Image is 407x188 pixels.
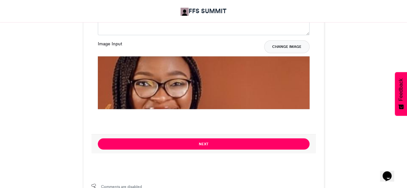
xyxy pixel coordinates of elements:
button: Feedback - Show survey [395,72,407,116]
a: FFS SUMMIT [180,6,227,16]
button: Next [98,138,310,149]
iframe: chat widget [380,162,401,182]
label: Image Input [98,40,122,47]
img: FFS SUMMIT [180,8,189,16]
span: Feedback [398,78,404,101]
button: Change Image [264,40,310,53]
